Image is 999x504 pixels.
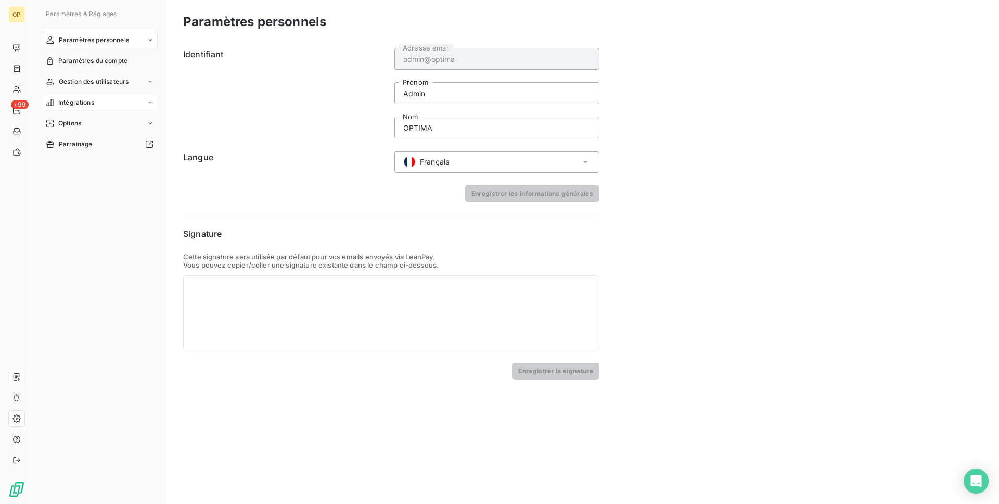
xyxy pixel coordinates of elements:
span: Gestion des utilisateurs [59,77,129,86]
a: Paramètres du compte [42,53,158,69]
h6: Langue [183,151,388,173]
button: Enregistrer la signature [512,363,599,380]
span: Paramètres & Réglages [46,10,117,18]
span: Parrainage [59,140,93,149]
p: Vous pouvez copier/coller une signature existante dans le champ ci-dessous. [183,261,599,269]
input: placeholder [394,82,599,104]
span: Intégrations [58,98,94,107]
h3: Paramètres personnels [183,12,326,31]
span: Paramètres du compte [58,56,127,66]
div: OP [8,6,25,23]
input: placeholder [394,48,599,70]
p: Cette signature sera utilisée par défaut pour vos emails envoyés via LeanPay. [183,253,599,261]
span: +99 [11,100,29,109]
div: Open Intercom Messenger [964,469,989,494]
img: Logo LeanPay [8,481,25,498]
span: Paramètres personnels [59,35,129,45]
a: Parrainage [42,136,158,153]
span: Français [420,157,449,167]
h6: Identifiant [183,48,388,138]
span: Options [58,119,81,128]
input: placeholder [394,117,599,138]
button: Enregistrer les informations générales [465,185,599,202]
h6: Signature [183,228,599,240]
